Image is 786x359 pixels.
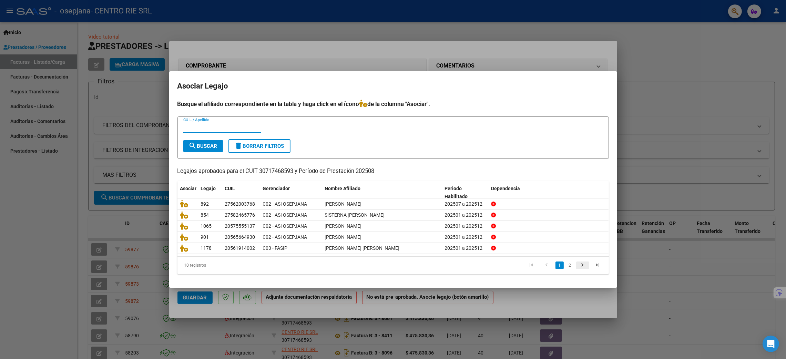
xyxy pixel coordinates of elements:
[263,223,307,229] span: C02 - ASI OSEPJANA
[235,142,243,150] mat-icon: delete
[445,186,468,199] span: Periodo Habilitado
[325,245,400,251] span: GONZALEZ CASTELLI NOAH FELIPE
[555,261,564,269] a: 1
[325,201,362,207] span: VARGAS AMBAR ELENA
[263,212,307,218] span: C02 - ASI OSEPJANA
[225,211,255,219] div: 27582465776
[445,244,486,252] div: 202501 a 202512
[201,186,216,191] span: Legajo
[565,259,575,271] li: page 2
[489,181,609,204] datatable-header-cell: Dependencia
[235,143,284,149] span: Borrar Filtros
[260,181,322,204] datatable-header-cell: Gerenciador
[540,261,553,269] a: go to previous page
[325,223,362,229] span: CHAS LEON
[491,186,520,191] span: Dependencia
[263,186,290,191] span: Gerenciador
[763,336,779,352] div: Open Intercom Messenger
[322,181,442,204] datatable-header-cell: Nombre Afiliado
[183,140,223,152] button: Buscar
[591,261,604,269] a: go to last page
[225,186,235,191] span: CUIL
[201,234,209,240] span: 901
[177,167,609,176] p: Legajos aprobados para el CUIT 30717468593 y Período de Prestación 202508
[189,142,197,150] mat-icon: search
[177,100,609,109] h4: Busque el afiliado correspondiente en la tabla y haga click en el ícono de la columna "Asociar".
[225,244,255,252] div: 20561914002
[180,186,197,191] span: Asociar
[576,261,589,269] a: go to next page
[554,259,565,271] li: page 1
[566,261,574,269] a: 2
[228,139,290,153] button: Borrar Filtros
[177,80,609,93] h2: Asociar Legajo
[445,222,486,230] div: 202501 a 202512
[201,223,212,229] span: 1065
[442,181,489,204] datatable-header-cell: Periodo Habilitado
[201,245,212,251] span: 1178
[225,200,255,208] div: 27562003768
[445,200,486,208] div: 202507 a 202512
[263,245,288,251] span: C03 - FASIP
[525,261,538,269] a: go to first page
[177,257,263,274] div: 10 registros
[225,222,255,230] div: 20575555137
[263,234,307,240] span: C02 - ASI OSEPJANA
[445,233,486,241] div: 202501 a 202512
[198,181,222,204] datatable-header-cell: Legajo
[225,233,255,241] div: 20565664930
[177,181,198,204] datatable-header-cell: Asociar
[325,212,385,218] span: SISTERNA KAPLAN HELENA ISABEL
[325,186,361,191] span: Nombre Afiliado
[201,212,209,218] span: 854
[201,201,209,207] span: 892
[263,201,307,207] span: C02 - ASI OSEPJANA
[222,181,260,204] datatable-header-cell: CUIL
[189,143,217,149] span: Buscar
[445,211,486,219] div: 202501 a 202512
[325,234,362,240] span: BORDON CIRO RAFAEL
